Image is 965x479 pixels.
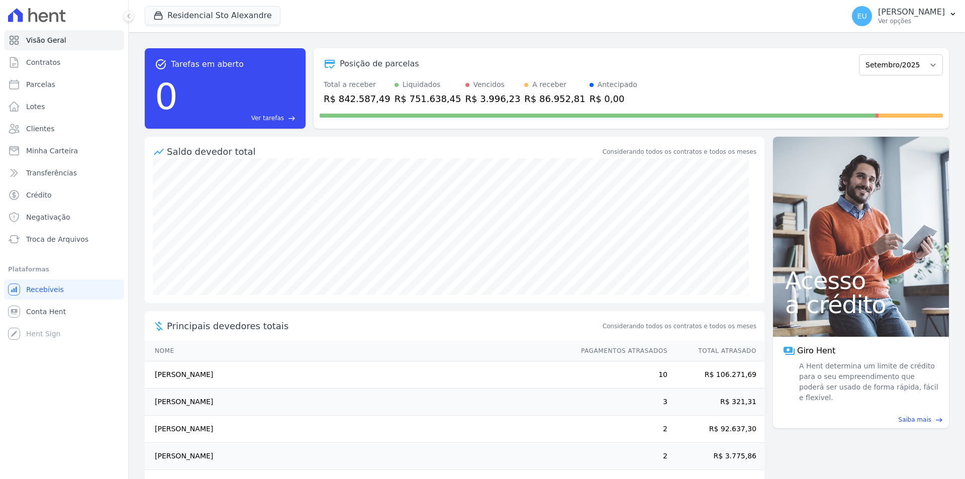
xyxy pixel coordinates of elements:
span: east [935,416,943,424]
span: Saiba mais [898,415,931,424]
td: [PERSON_NAME] [145,443,571,470]
div: 0 [155,70,178,123]
div: R$ 3.996,23 [465,92,521,106]
p: Ver opções [878,17,945,25]
span: Giro Hent [797,345,835,357]
span: Ver tarefas [251,114,284,123]
button: EU [PERSON_NAME] Ver opções [844,2,965,30]
span: Recebíveis [26,284,64,295]
a: Recebíveis [4,279,124,300]
span: EU [857,13,867,20]
a: Minha Carteira [4,141,124,161]
div: Posição de parcelas [340,58,419,70]
span: Lotes [26,102,45,112]
div: Liquidados [403,79,441,90]
span: Visão Geral [26,35,66,45]
div: Plataformas [8,263,120,275]
div: R$ 751.638,45 [395,92,461,106]
a: Transferências [4,163,124,183]
a: Clientes [4,119,124,139]
td: R$ 3.775,86 [668,443,764,470]
td: R$ 106.271,69 [668,361,764,389]
div: A receber [532,79,566,90]
a: Saiba mais east [779,415,943,424]
td: 10 [571,361,668,389]
a: Ver tarefas east [182,114,296,123]
span: Conta Hent [26,307,66,317]
td: 2 [571,443,668,470]
a: Visão Geral [4,30,124,50]
td: [PERSON_NAME] [145,361,571,389]
span: Contratos [26,57,60,67]
div: R$ 0,00 [590,92,637,106]
div: Total a receber [324,79,391,90]
a: Parcelas [4,74,124,94]
div: Antecipado [598,79,637,90]
button: Residencial Sto Alexandre [145,6,280,25]
a: Negativação [4,207,124,227]
td: 3 [571,389,668,416]
a: Crédito [4,185,124,205]
td: [PERSON_NAME] [145,389,571,416]
span: Crédito [26,190,52,200]
span: Transferências [26,168,77,178]
span: Clientes [26,124,54,134]
span: a crédito [785,293,937,317]
div: R$ 86.952,81 [524,92,585,106]
span: Parcelas [26,79,55,89]
span: Acesso [785,268,937,293]
span: Troca de Arquivos [26,234,88,244]
a: Lotes [4,97,124,117]
span: Negativação [26,212,70,222]
th: Pagamentos Atrasados [571,341,668,361]
span: Principais devedores totais [167,319,601,333]
span: Tarefas em aberto [171,58,244,70]
a: Troca de Arquivos [4,229,124,249]
a: Contratos [4,52,124,72]
div: Vencidos [473,79,505,90]
th: Total Atrasado [668,341,764,361]
td: 2 [571,416,668,443]
td: R$ 321,31 [668,389,764,416]
span: A Hent determina um limite de crédito para o seu empreendimento que poderá ser usado de forma ráp... [797,361,939,403]
span: east [288,115,296,122]
span: Minha Carteira [26,146,78,156]
th: Nome [145,341,571,361]
td: R$ 92.637,30 [668,416,764,443]
p: [PERSON_NAME] [878,7,945,17]
td: [PERSON_NAME] [145,416,571,443]
div: Considerando todos os contratos e todos os meses [603,147,756,156]
div: R$ 842.587,49 [324,92,391,106]
div: Saldo devedor total [167,145,601,158]
a: Conta Hent [4,302,124,322]
span: Considerando todos os contratos e todos os meses [603,322,756,331]
span: task_alt [155,58,167,70]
